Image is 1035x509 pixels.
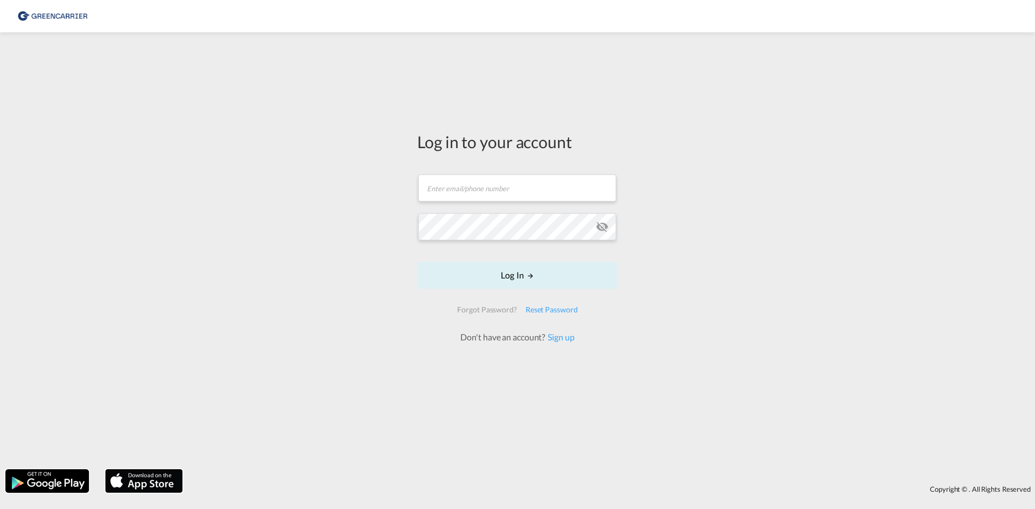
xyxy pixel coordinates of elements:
div: Reset Password [521,300,582,319]
img: apple.png [104,468,184,494]
button: LOGIN [417,262,618,289]
img: google.png [4,468,90,494]
input: Enter email/phone number [418,175,616,201]
a: Sign up [545,332,574,342]
div: Copyright © . All Rights Reserved [188,480,1035,498]
div: Log in to your account [417,130,618,153]
div: Don't have an account? [448,331,586,343]
md-icon: icon-eye-off [596,220,609,233]
img: 8cf206808afe11efa76fcd1e3d746489.png [16,4,89,29]
div: Forgot Password? [453,300,521,319]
